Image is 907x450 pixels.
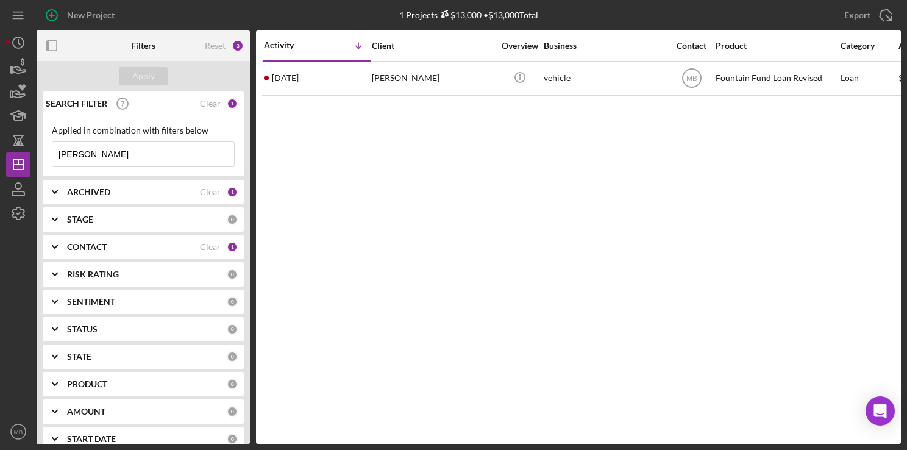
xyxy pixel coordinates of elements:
[866,396,895,426] div: Open Intercom Messenger
[227,351,238,362] div: 0
[200,187,221,197] div: Clear
[544,62,666,95] div: vehicle
[67,434,116,444] b: START DATE
[372,41,494,51] div: Client
[372,62,494,95] div: [PERSON_NAME]
[227,296,238,307] div: 0
[67,215,93,224] b: STAGE
[67,297,115,307] b: SENTIMENT
[67,242,107,252] b: CONTACT
[227,187,238,198] div: 1
[67,379,107,389] b: PRODUCT
[832,3,901,27] button: Export
[227,241,238,252] div: 1
[227,214,238,225] div: 0
[227,379,238,390] div: 0
[686,74,697,83] text: MB
[227,269,238,280] div: 0
[46,99,107,109] b: SEARCH FILTER
[227,406,238,417] div: 0
[52,126,235,135] div: Applied in combination with filters below
[131,41,155,51] b: Filters
[67,324,98,334] b: STATUS
[119,67,168,85] button: Apply
[841,62,897,95] div: Loan
[200,99,221,109] div: Clear
[200,242,221,252] div: Clear
[544,41,666,51] div: Business
[227,98,238,109] div: 1
[67,3,115,27] div: New Project
[669,41,714,51] div: Contact
[205,41,226,51] div: Reset
[399,10,538,20] div: 1 Projects • $13,000 Total
[844,3,870,27] div: Export
[37,3,127,27] button: New Project
[67,187,110,197] b: ARCHIVED
[227,324,238,335] div: 0
[716,62,838,95] div: Fountain Fund Loan Revised
[67,407,105,416] b: AMOUNT
[272,73,299,83] time: 2025-07-17 11:24
[264,40,318,50] div: Activity
[716,41,838,51] div: Product
[497,41,542,51] div: Overview
[67,270,119,279] b: RISK RATING
[132,67,155,85] div: Apply
[67,352,91,362] b: STATE
[227,434,238,445] div: 0
[438,10,482,20] div: $13,000
[841,41,897,51] div: Category
[232,40,244,52] div: 3
[14,429,23,435] text: MB
[6,420,30,444] button: MB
